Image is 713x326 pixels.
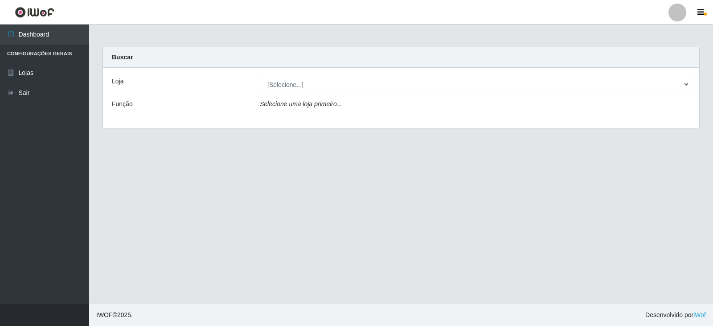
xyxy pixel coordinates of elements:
[112,77,123,86] label: Loja
[96,310,133,320] span: © 2025 .
[260,100,342,107] i: Selecione uma loja primeiro...
[693,311,706,318] a: iWof
[96,311,113,318] span: IWOF
[112,54,133,61] strong: Buscar
[112,99,133,109] label: Função
[15,7,54,18] img: CoreUI Logo
[645,310,706,320] span: Desenvolvido por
